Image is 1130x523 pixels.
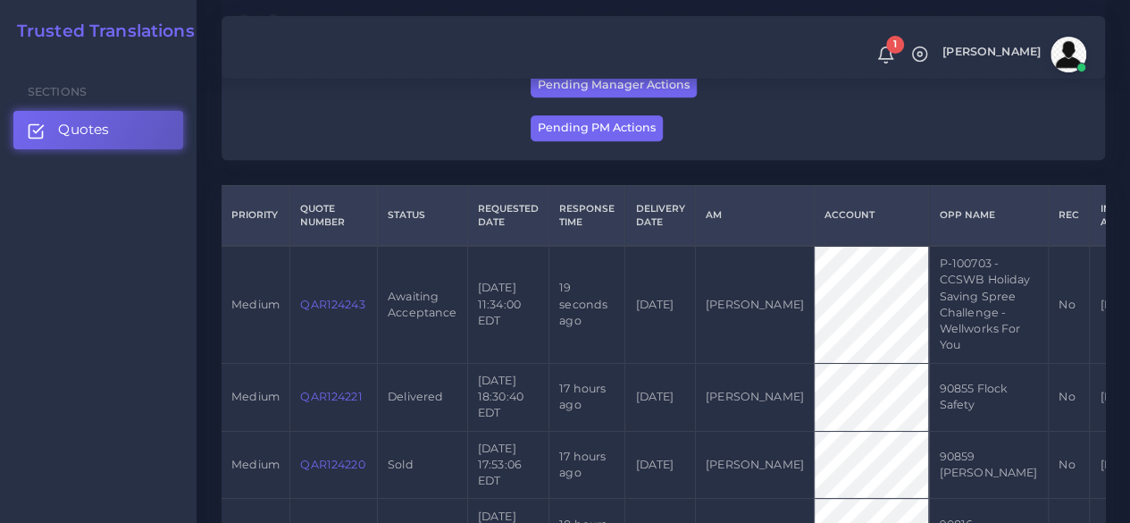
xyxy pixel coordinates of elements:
td: [DATE] [625,363,695,431]
td: No [1048,246,1089,363]
th: AM [695,185,814,246]
th: Account [814,185,928,246]
span: medium [231,458,280,471]
th: REC [1048,185,1089,246]
th: Quote Number [290,185,378,246]
td: [DATE] 17:53:06 EDT [467,431,548,499]
th: Requested Date [467,185,548,246]
span: medium [231,298,280,311]
td: No [1048,363,1089,431]
td: 90855 Flock Safety [929,363,1049,431]
th: Response Time [549,185,625,246]
td: P-100703 - CCSWB Holiday Saving Spree Challenge -Wellworks For You [929,246,1049,363]
th: Priority [222,185,290,246]
span: medium [231,390,280,403]
td: [DATE] [625,431,695,499]
a: 1 [870,46,901,64]
th: Opp Name [929,185,1049,246]
th: Delivery Date [625,185,695,246]
td: [PERSON_NAME] [695,431,814,499]
td: No [1048,431,1089,499]
td: [DATE] 11:34:00 EDT [467,246,548,363]
td: 90859 [PERSON_NAME] [929,431,1049,499]
td: Sold [377,431,467,499]
td: Delivered [377,363,467,431]
td: 17 hours ago [549,363,625,431]
td: [DATE] 18:30:40 EDT [467,363,548,431]
a: [PERSON_NAME]avatar [933,37,1092,72]
th: Status [377,185,467,246]
td: [PERSON_NAME] [695,363,814,431]
td: Awaiting Acceptance [377,246,467,363]
td: 17 hours ago [549,431,625,499]
span: [PERSON_NAME] [942,46,1041,58]
span: 1 [886,36,904,54]
a: Trusted Translations [4,21,195,42]
a: QAR124243 [300,298,364,311]
span: Sections [28,85,87,98]
a: Quotes [13,111,183,148]
td: 19 seconds ago [549,246,625,363]
span: Quotes [58,120,109,139]
a: QAR124220 [300,458,364,471]
button: Pending PM Actions [531,115,663,141]
td: [DATE] [625,246,695,363]
img: avatar [1050,37,1086,72]
a: QAR124221 [300,390,362,403]
td: [PERSON_NAME] [695,246,814,363]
